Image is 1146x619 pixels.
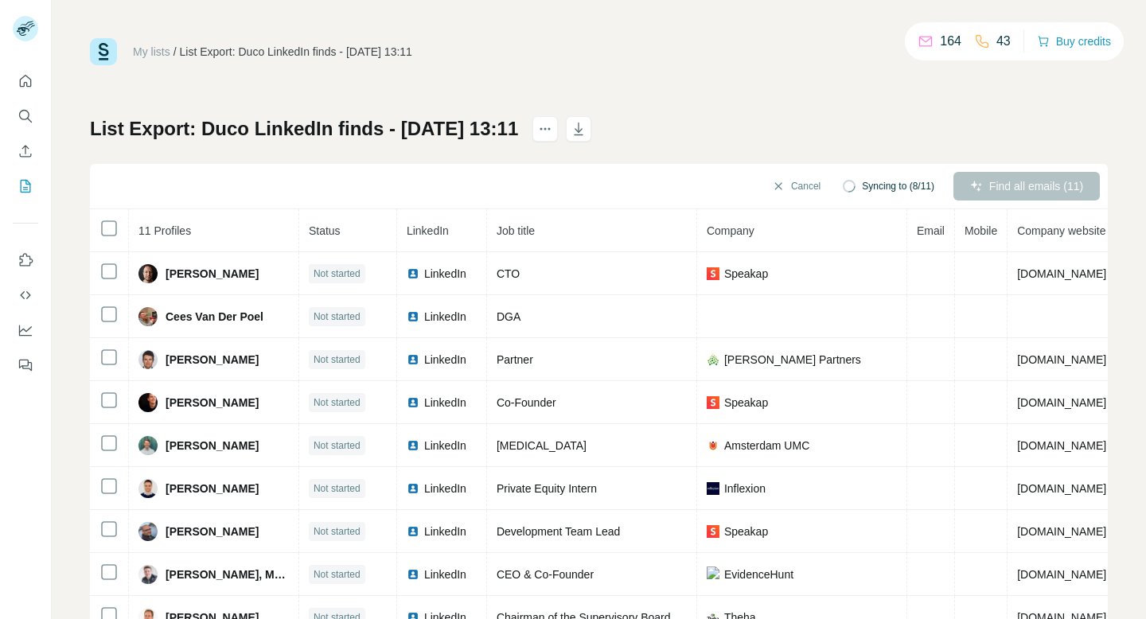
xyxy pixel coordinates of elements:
button: Buy credits [1037,30,1111,53]
button: Use Surfe on LinkedIn [13,246,38,274]
span: Job title [497,224,535,237]
span: Company website [1017,224,1105,237]
span: Not started [314,395,361,410]
span: LinkedIn [424,352,466,368]
span: 11 Profiles [138,224,191,237]
span: LinkedIn [424,438,466,454]
span: CTO [497,267,520,280]
span: Speakap [724,524,768,539]
span: LinkedIn [407,224,449,237]
span: Partner [497,353,533,366]
span: LinkedIn [424,566,466,582]
span: [PERSON_NAME] [166,481,259,496]
img: LinkedIn logo [407,482,419,495]
button: My lists [13,172,38,200]
span: Not started [314,567,361,582]
span: [PERSON_NAME], MD PhD [166,566,289,582]
span: Co-Founder [497,396,556,409]
img: company-logo [707,566,719,582]
span: [DOMAIN_NAME] [1017,568,1106,581]
img: LinkedIn logo [407,267,419,280]
span: [DOMAIN_NAME] [1017,525,1106,538]
span: Not started [314,267,361,281]
span: LinkedIn [424,266,466,282]
span: DGA [497,310,520,323]
p: 43 [996,32,1011,51]
a: My lists [133,45,170,58]
span: [PERSON_NAME] [166,266,259,282]
span: Speakap [724,395,768,411]
img: Avatar [138,522,158,541]
span: [PERSON_NAME] [166,438,259,454]
span: LinkedIn [424,481,466,496]
span: Not started [314,524,361,539]
img: company-logo [707,396,719,409]
span: Amsterdam UMC [724,438,809,454]
img: Surfe Logo [90,38,117,65]
span: Not started [314,438,361,453]
span: Development Team Lead [497,525,620,538]
img: company-logo [707,525,719,538]
h1: List Export: Duco LinkedIn finds - [DATE] 13:11 [90,116,518,142]
button: Quick start [13,67,38,95]
span: Not started [314,309,361,324]
span: Inflexion [724,481,766,496]
span: Cees Van Der Poel [166,309,263,325]
button: Enrich CSV [13,137,38,165]
img: LinkedIn logo [407,396,419,409]
span: LinkedIn [424,309,466,325]
span: [DOMAIN_NAME] [1017,482,1106,495]
button: Dashboard [13,316,38,345]
img: LinkedIn logo [407,353,419,366]
img: company-logo [707,482,719,495]
span: CEO & Co-Founder [497,568,594,581]
span: Company [707,224,754,237]
img: company-logo [707,439,719,452]
span: [MEDICAL_DATA] [497,439,587,452]
img: company-logo [707,267,719,280]
img: Avatar [138,479,158,498]
img: LinkedIn logo [407,525,419,538]
span: Private Equity Intern [497,482,597,495]
span: LinkedIn [424,524,466,539]
span: [PERSON_NAME] [166,395,259,411]
span: EvidenceHunt [724,566,793,582]
img: Avatar [138,436,158,455]
span: Speakap [724,266,768,282]
img: LinkedIn logo [407,568,419,581]
img: Avatar [138,307,158,326]
div: List Export: Duco LinkedIn finds - [DATE] 13:11 [180,44,412,60]
span: Mobile [965,224,997,237]
span: [PERSON_NAME] Partners [724,352,861,368]
span: Email [917,224,945,237]
span: [DOMAIN_NAME] [1017,353,1106,366]
span: Syncing to (8/11) [862,179,934,193]
button: actions [532,116,558,142]
span: [DOMAIN_NAME] [1017,396,1106,409]
img: Avatar [138,264,158,283]
img: Avatar [138,350,158,369]
span: Not started [314,481,361,496]
span: [PERSON_NAME] [166,352,259,368]
span: LinkedIn [424,395,466,411]
img: Avatar [138,565,158,584]
span: [DOMAIN_NAME] [1017,267,1106,280]
button: Cancel [761,172,832,200]
button: Use Surfe API [13,281,38,309]
img: LinkedIn logo [407,310,419,323]
img: LinkedIn logo [407,439,419,452]
li: / [173,44,177,60]
span: [PERSON_NAME] [166,524,259,539]
img: company-logo [707,353,719,366]
button: Feedback [13,351,38,380]
span: Not started [314,352,361,367]
span: Status [309,224,341,237]
p: 164 [940,32,961,51]
button: Search [13,102,38,130]
span: [DOMAIN_NAME] [1017,439,1106,452]
img: Avatar [138,393,158,412]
